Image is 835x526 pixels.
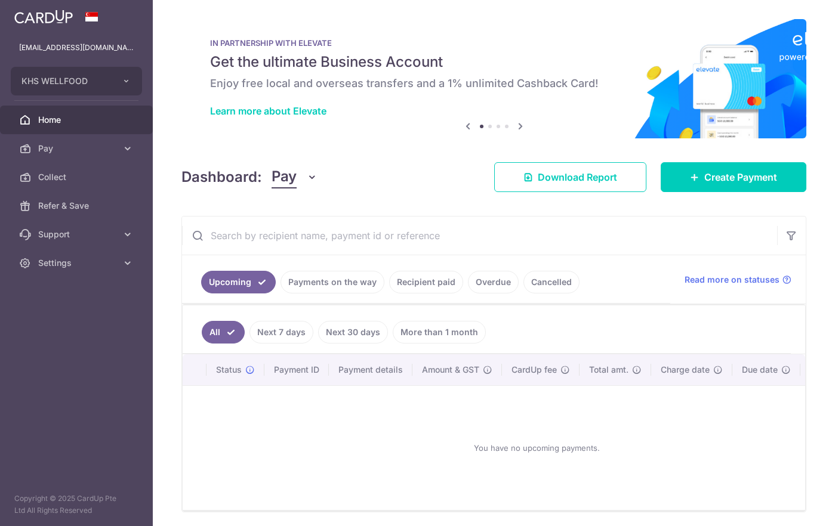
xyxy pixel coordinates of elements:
[182,216,777,255] input: Search by recipient name, payment id or reference
[210,52,778,72] h5: Get the ultimate Business Account
[685,274,791,286] a: Read more on statuses
[38,143,117,154] span: Pay
[210,105,326,117] a: Learn more about Elevate
[523,271,580,293] a: Cancelled
[661,364,710,376] span: Charge date
[181,166,262,188] h4: Dashboard:
[685,274,779,286] span: Read more on statuses
[422,364,479,376] span: Amount & GST
[281,271,384,293] a: Payments on the way
[38,257,117,269] span: Settings
[264,354,329,385] th: Payment ID
[38,228,117,240] span: Support
[38,171,117,183] span: Collect
[249,321,313,344] a: Next 7 days
[329,354,412,385] th: Payment details
[210,38,778,48] p: IN PARTNERSHIP WITH ELEVATE
[661,162,806,192] a: Create Payment
[181,19,806,138] img: Renovation banner
[538,170,617,184] span: Download Report
[202,321,245,344] a: All
[201,271,276,293] a: Upcoming
[272,166,318,188] button: Pay
[393,321,486,344] a: More than 1 month
[38,114,117,126] span: Home
[38,200,117,212] span: Refer & Save
[494,162,646,192] a: Download Report
[210,76,778,91] h6: Enjoy free local and overseas transfers and a 1% unlimited Cashback Card!
[589,364,628,376] span: Total amt.
[742,364,778,376] span: Due date
[389,271,463,293] a: Recipient paid
[11,67,142,95] button: KHS WELLFOOD
[216,364,242,376] span: Status
[272,166,297,188] span: Pay
[512,364,557,376] span: CardUp fee
[19,42,134,54] p: [EMAIL_ADDRESS][DOMAIN_NAME]
[704,170,777,184] span: Create Payment
[14,10,73,24] img: CardUp
[468,271,519,293] a: Overdue
[318,321,388,344] a: Next 30 days
[21,75,110,87] span: KHS WELLFOOD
